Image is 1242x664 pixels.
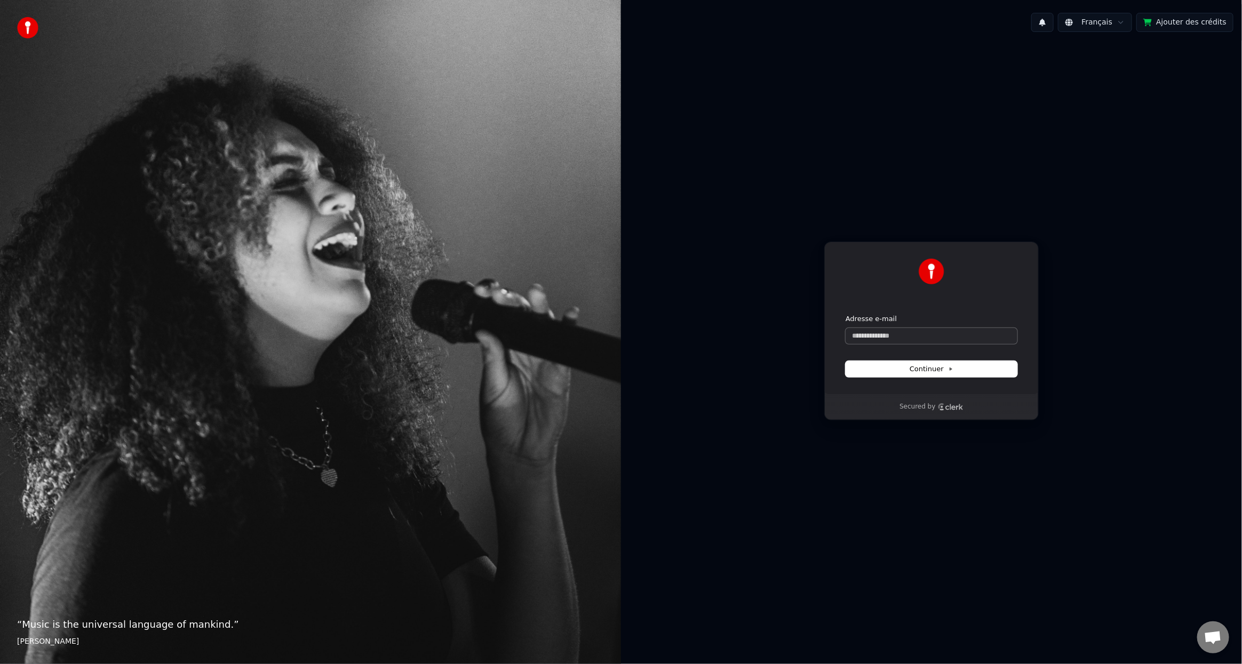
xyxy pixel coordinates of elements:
[919,259,944,284] img: Youka
[1197,621,1229,653] div: Ouvrir le chat
[846,361,1017,377] button: Continuer
[910,364,953,374] span: Continuer
[17,636,604,647] footer: [PERSON_NAME]
[938,403,964,411] a: Clerk logo
[1136,13,1233,32] button: Ajouter des crédits
[899,403,935,411] p: Secured by
[846,314,897,324] label: Adresse e-mail
[17,617,604,632] p: “ Music is the universal language of mankind. ”
[17,17,38,38] img: youka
